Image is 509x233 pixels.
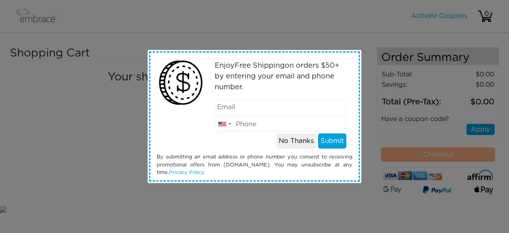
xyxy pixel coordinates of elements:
button: Submit [318,133,346,149]
input: Email [215,100,347,115]
a: Privacy Policy [169,170,204,175]
input: Phone [215,117,347,132]
div: By submitting an email address or phone number you consent to receiving promotional offers from [... [151,153,358,176]
button: No Thanks [276,133,316,149]
img: money2.png [155,57,207,109]
p: Enjoy on orders $50+ by entering your email and phone number. [215,61,347,93]
div: United States: +1 [215,117,233,131]
span: Free Shipping [235,62,285,69]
